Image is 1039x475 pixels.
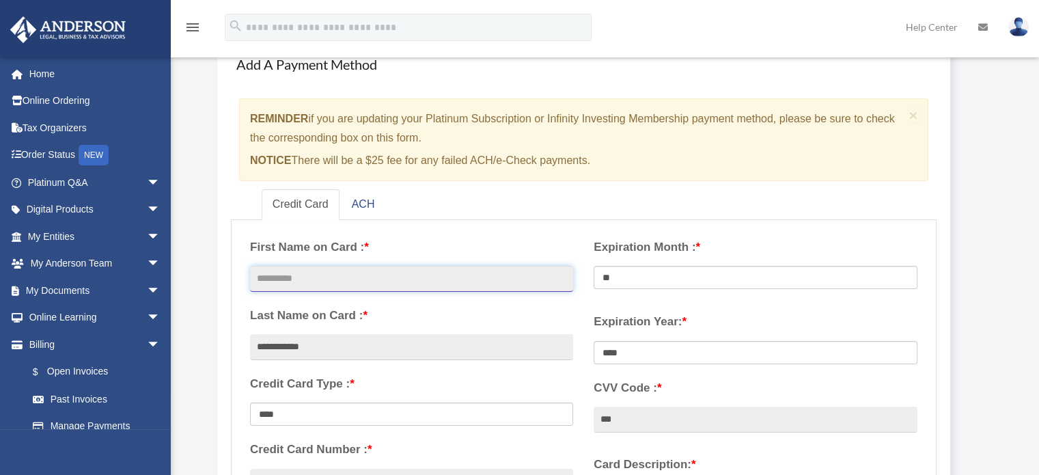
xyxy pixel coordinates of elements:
[6,16,130,43] img: Anderson Advisors Platinum Portal
[10,60,181,87] a: Home
[147,223,174,251] span: arrow_drop_down
[10,223,181,250] a: My Entitiesarrow_drop_down
[10,277,181,304] a: My Documentsarrow_drop_down
[1008,17,1029,37] img: User Pic
[184,24,201,36] a: menu
[262,189,340,220] a: Credit Card
[10,250,181,277] a: My Anderson Teamarrow_drop_down
[147,196,174,224] span: arrow_drop_down
[594,454,917,475] label: Card Description:
[10,331,181,358] a: Billingarrow_drop_down
[228,18,243,33] i: search
[19,358,181,386] a: $Open Invoices
[909,107,918,123] span: ×
[147,277,174,305] span: arrow_drop_down
[184,19,201,36] i: menu
[250,154,291,166] strong: NOTICE
[19,413,174,440] a: Manage Payments
[250,306,573,326] label: Last Name on Card :
[147,169,174,197] span: arrow_drop_down
[147,304,174,332] span: arrow_drop_down
[239,98,928,181] div: if you are updating your Platinum Subscription or Infinity Investing Membership payment method, p...
[594,312,917,332] label: Expiration Year:
[594,378,917,398] label: CVV Code :
[231,49,937,79] h4: Add A Payment Method
[10,141,181,169] a: Order StatusNEW
[19,385,181,413] a: Past Invoices
[909,108,918,122] button: Close
[250,113,308,124] strong: REMINDER
[10,169,181,196] a: Platinum Q&Aarrow_drop_down
[594,237,917,258] label: Expiration Month :
[147,331,174,359] span: arrow_drop_down
[250,237,573,258] label: First Name on Card :
[250,439,573,460] label: Credit Card Number :
[10,196,181,223] a: Digital Productsarrow_drop_down
[250,374,573,394] label: Credit Card Type :
[250,151,904,170] p: There will be a $25 fee for any failed ACH/e-Check payments.
[147,250,174,278] span: arrow_drop_down
[10,304,181,331] a: Online Learningarrow_drop_down
[10,114,181,141] a: Tax Organizers
[341,189,386,220] a: ACH
[40,364,47,381] span: $
[79,145,109,165] div: NEW
[10,87,181,115] a: Online Ordering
